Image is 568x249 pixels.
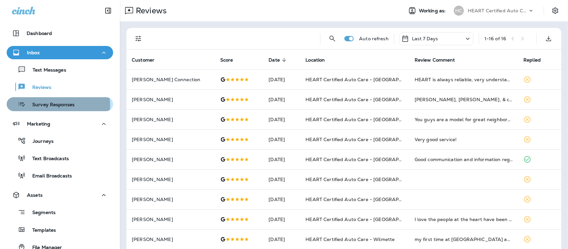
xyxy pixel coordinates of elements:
[305,117,425,123] span: HEART Certified Auto Care - [GEOGRAPHIC_DATA]
[415,236,513,243] div: my first time at wilmette and I couldn’t be happier. This staff is incredible, knowledgeable, and...
[7,134,113,148] button: Journeys
[269,57,288,63] span: Date
[454,6,464,16] div: HC
[7,117,113,130] button: Marketing
[26,227,56,234] p: Templates
[359,36,389,41] p: Auto refresh
[484,36,506,41] div: 1 - 16 of 16
[415,136,513,143] div: Very good service!
[27,50,40,55] p: Inbox
[305,57,325,63] span: Location
[263,70,300,90] td: [DATE]
[27,192,43,198] p: Assets
[26,67,66,74] p: Text Messages
[132,177,210,182] p: [PERSON_NAME]
[132,137,210,142] p: [PERSON_NAME]
[132,157,210,162] p: [PERSON_NAME]
[415,76,513,83] div: HEART is always reliable, very understanding and responsible. Hard to find that in this kind of b...
[412,36,438,41] p: Last 7 Days
[26,138,54,145] p: Journeys
[305,156,425,162] span: HEART Certified Auto Care - [GEOGRAPHIC_DATA]
[263,110,300,129] td: [DATE]
[305,77,425,83] span: HEART Certified Auto Care - [GEOGRAPHIC_DATA]
[132,237,210,242] p: [PERSON_NAME]
[133,6,167,16] p: Reviews
[7,46,113,59] button: Inbox
[220,57,233,63] span: Score
[542,32,555,45] button: Export as CSV
[27,31,52,36] p: Dashboard
[549,5,561,17] button: Settings
[415,57,464,63] span: Review Comment
[99,4,117,17] button: Collapse Sidebar
[26,85,51,91] p: Reviews
[305,216,425,222] span: HEART Certified Auto Care - [GEOGRAPHIC_DATA]
[305,196,425,202] span: HEART Certified Auto Care - [GEOGRAPHIC_DATA]
[27,121,50,126] p: Marketing
[26,102,75,108] p: Survey Responses
[263,189,300,209] td: [DATE]
[415,57,455,63] span: Review Comment
[26,210,56,216] p: Segments
[132,57,163,63] span: Customer
[7,223,113,237] button: Templates
[7,80,113,94] button: Reviews
[468,8,528,13] p: HEART Certified Auto Care
[263,90,300,110] td: [DATE]
[132,77,210,82] p: [PERSON_NAME] Connection
[7,188,113,202] button: Assets
[132,217,210,222] p: [PERSON_NAME]
[523,57,541,63] span: Replied
[305,176,425,182] span: HEART Certified Auto Care - [GEOGRAPHIC_DATA]
[415,156,513,163] div: Good communication and information regarding quotes for future needs. Didn’t wait long for oil an...
[7,205,113,219] button: Segments
[26,173,72,179] p: Email Broadcasts
[220,57,242,63] span: Score
[132,57,154,63] span: Customer
[269,57,280,63] span: Date
[263,129,300,149] td: [DATE]
[26,156,69,162] p: Text Broadcasts
[7,151,113,165] button: Text Broadcasts
[132,97,210,102] p: [PERSON_NAME]
[132,197,210,202] p: [PERSON_NAME]
[305,236,395,242] span: HEART Certified Auto Care - Wilmette
[419,8,447,14] span: Working as:
[7,97,113,111] button: Survey Responses
[415,96,513,103] div: Armando, Jaime, & colleague Mechanic are thoroughly competent, professional & polite. Great to ha...
[263,149,300,169] td: [DATE]
[305,57,333,63] span: Location
[523,57,549,63] span: Replied
[7,27,113,40] button: Dashboard
[132,32,145,45] button: Filters
[263,209,300,229] td: [DATE]
[305,97,425,103] span: HEART Certified Auto Care - [GEOGRAPHIC_DATA]
[415,216,513,223] div: I love the people at the heart have been coming to them for years very kind very informative and ...
[305,136,425,142] span: HEART Certified Auto Care - [GEOGRAPHIC_DATA]
[132,117,210,122] p: [PERSON_NAME]
[7,168,113,182] button: Email Broadcasts
[263,169,300,189] td: [DATE]
[326,32,339,45] button: Search Reviews
[7,63,113,77] button: Text Messages
[415,116,513,123] div: You guys are a model for great neighborhood auto service!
